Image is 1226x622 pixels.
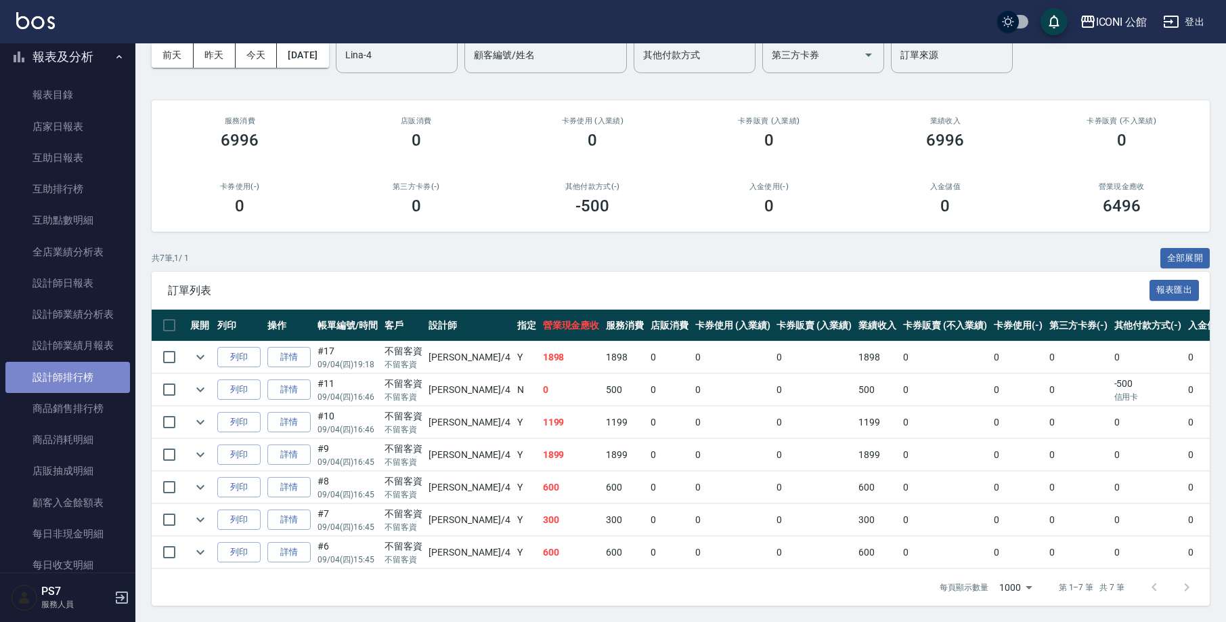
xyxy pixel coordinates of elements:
th: 設計師 [425,310,513,341]
td: 0 [773,504,855,536]
h2: 店販消費 [345,117,489,125]
a: 詳情 [267,444,311,465]
td: 0 [900,472,990,503]
td: [PERSON_NAME] /4 [425,504,513,536]
th: 卡券使用(-) [990,310,1046,341]
td: 0 [692,407,774,438]
h2: 其他付款方式(-) [521,182,665,191]
a: 詳情 [267,379,311,400]
p: 09/04 (四) 15:45 [318,554,378,566]
button: 登出 [1158,9,1210,35]
button: 報表匯出 [1150,280,1200,301]
td: 600 [603,472,647,503]
button: 報表及分析 [5,39,130,75]
button: 列印 [217,347,261,368]
a: 互助排行榜 [5,173,130,205]
a: 設計師業績分析表 [5,299,130,330]
td: 0 [773,439,855,471]
th: 業績收入 [855,310,900,341]
img: Logo [16,12,55,29]
td: 0 [773,407,855,438]
td: 0 [990,407,1046,438]
td: 0 [647,537,692,568]
td: 500 [855,374,900,406]
button: expand row [190,379,211,400]
td: 0 [900,504,990,536]
h3: 6996 [926,131,964,150]
td: #7 [314,504,381,536]
button: expand row [190,542,211,562]
p: 不留客資 [385,521,422,533]
td: 0 [692,472,774,503]
div: 不留客資 [385,442,422,456]
td: [PERSON_NAME] /4 [425,472,513,503]
td: N [514,374,540,406]
button: expand row [190,412,211,432]
p: 每頁顯示數量 [940,581,988,594]
h3: 6996 [221,131,259,150]
button: 今天 [236,43,278,68]
h3: 0 [588,131,597,150]
td: 0 [692,504,774,536]
a: 互助點數明細 [5,205,130,236]
span: 訂單列表 [168,284,1150,297]
td: 0 [900,537,990,568]
a: 顧客入金餘額表 [5,487,130,518]
td: 600 [603,537,647,568]
td: [PERSON_NAME] /4 [425,407,513,438]
button: 列印 [217,444,261,465]
td: 0 [540,374,603,406]
h2: 卡券販賣 (入業績) [697,117,841,125]
td: 1898 [855,341,900,373]
button: save [1041,8,1068,35]
td: 0 [990,374,1046,406]
h3: 0 [1117,131,1126,150]
a: 報表目錄 [5,79,130,110]
td: 0 [647,472,692,503]
td: Y [514,341,540,373]
td: -500 [1111,374,1185,406]
td: 0 [900,374,990,406]
button: ICONI 公館 [1074,8,1153,36]
a: 詳情 [267,477,311,498]
td: Y [514,537,540,568]
p: 不留客資 [385,456,422,468]
h2: 業績收入 [873,117,1017,125]
button: 昨天 [194,43,236,68]
h3: 0 [412,131,421,150]
p: 不留客資 [385,391,422,403]
th: 帳單編號/時間 [314,310,381,341]
h3: 0 [412,196,421,215]
th: 客戶 [381,310,426,341]
td: Y [514,407,540,438]
td: 1899 [855,439,900,471]
button: 列印 [217,379,261,400]
td: [PERSON_NAME] /4 [425,374,513,406]
a: 互助日報表 [5,142,130,173]
p: 09/04 (四) 16:46 [318,423,378,436]
button: [DATE] [277,43,328,68]
td: 300 [540,504,603,536]
td: [PERSON_NAME] /4 [425,439,513,471]
button: 列印 [217,510,261,531]
a: 每日非現金明細 [5,518,130,550]
p: 共 7 筆, 1 / 1 [152,252,189,264]
th: 列印 [214,310,264,341]
p: 服務人員 [41,598,110,610]
th: 指定 [514,310,540,341]
button: 列印 [217,542,261,563]
td: 0 [1111,341,1185,373]
th: 第三方卡券(-) [1046,310,1111,341]
th: 操作 [264,310,314,341]
td: 0 [990,439,1046,471]
h2: 卡券使用 (入業績) [521,117,665,125]
p: 09/04 (四) 16:45 [318,456,378,468]
td: 600 [540,537,603,568]
td: 1899 [540,439,603,471]
a: 詳情 [267,510,311,531]
p: 09/04 (四) 16:45 [318,489,378,501]
td: 0 [1046,504,1111,536]
div: 不留客資 [385,507,422,521]
td: Y [514,472,540,503]
td: 0 [900,341,990,373]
